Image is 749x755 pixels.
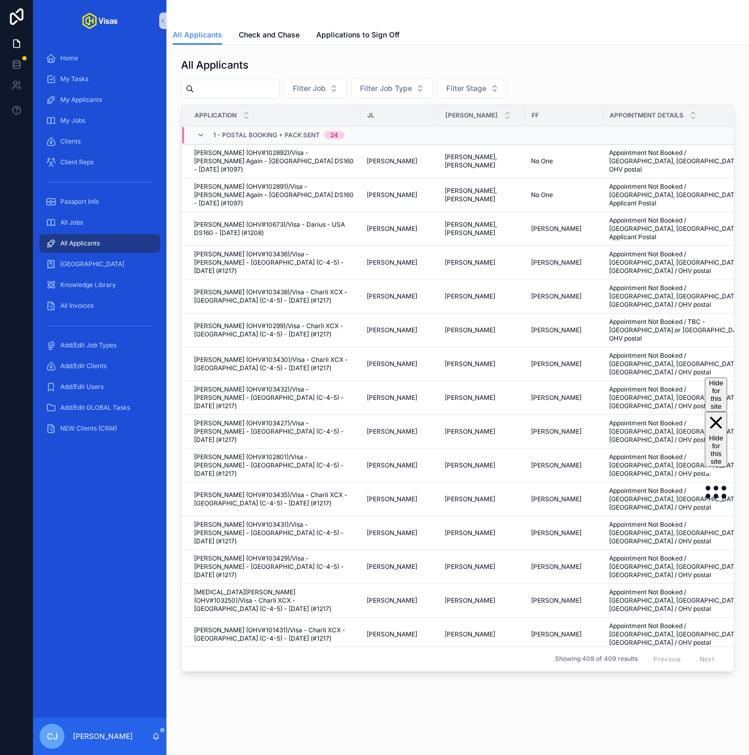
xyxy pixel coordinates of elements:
span: Client Reps [60,158,94,166]
span: NEW Clients (CRM) [60,424,117,433]
span: [PERSON_NAME] [445,563,495,571]
a: [PERSON_NAME] [367,596,432,605]
a: [PERSON_NAME] [367,495,432,503]
span: Filter Job [293,83,326,94]
span: All Applicants [60,239,100,248]
span: Showing 409 of 409 results [555,655,638,663]
a: My Tasks [40,70,160,88]
a: Home [40,49,160,68]
span: [PERSON_NAME] [367,225,417,233]
a: [PERSON_NAME] [531,461,597,470]
span: [PERSON_NAME], [PERSON_NAME] [445,187,519,203]
a: [PERSON_NAME] [445,630,519,639]
a: [PERSON_NAME] [367,225,432,233]
a: All Applicants [173,25,222,45]
a: [PERSON_NAME] [367,427,432,436]
span: [PERSON_NAME] [367,529,417,537]
span: [PERSON_NAME] (OHV#10673)/Visa - Darius - USA DS160 - [DATE] (#1208) [194,220,354,237]
a: [PERSON_NAME] [531,394,597,402]
a: [PERSON_NAME] [531,360,597,368]
a: [PERSON_NAME] [531,529,597,537]
a: My Jobs [40,111,160,130]
a: [PERSON_NAME] [531,495,597,503]
a: No One [531,191,597,199]
a: [PERSON_NAME] [367,529,432,537]
span: [PERSON_NAME] [445,427,495,436]
span: Appointment Details [610,111,683,120]
a: [PERSON_NAME] [445,258,519,267]
span: [PERSON_NAME] [531,292,582,301]
span: [PERSON_NAME] [367,427,417,436]
span: [PERSON_NAME] [531,360,582,368]
a: [PERSON_NAME] [531,596,597,605]
a: NEW Clients (CRM) [40,419,160,438]
a: [PERSON_NAME] [367,630,432,639]
span: [PERSON_NAME] [531,326,582,334]
a: [PERSON_NAME] [445,427,519,436]
a: [PERSON_NAME] [445,326,519,334]
span: [PERSON_NAME] [445,258,495,267]
span: Add/Edit Users [60,383,104,391]
a: Check and Chase [239,25,300,46]
a: Add/Edit Clients [40,357,160,375]
span: [PERSON_NAME] [367,326,417,334]
a: [MEDICAL_DATA][PERSON_NAME] (OHV#103250)/Visa - Charli XCX - [GEOGRAPHIC_DATA] (C-4-5) - [DATE] (... [194,588,354,613]
a: [PERSON_NAME] [367,191,432,199]
a: [PERSON_NAME] [531,563,597,571]
span: No One [531,157,553,165]
a: [PERSON_NAME] [445,360,519,368]
span: [PERSON_NAME] [445,360,495,368]
a: Client Reps [40,153,160,172]
button: Select Button [351,79,433,98]
span: FF [532,111,539,120]
a: [PERSON_NAME] (OHV#10299)/Visa - Charli XCX - [GEOGRAPHIC_DATA] (C-4-5) - [DATE] (#1217) [194,322,354,339]
a: [PERSON_NAME], [PERSON_NAME] [445,220,519,237]
span: [PERSON_NAME] (OHV#103432)/Visa - [PERSON_NAME] - [GEOGRAPHIC_DATA] (C-4-5) - [DATE] (#1217) [194,385,354,410]
span: Clients [60,137,81,146]
span: Filter Job Type [360,83,412,94]
a: [PERSON_NAME], [PERSON_NAME] [445,153,519,170]
span: My Jobs [60,116,85,125]
a: [PERSON_NAME] (OHV#103429)/Visa - [PERSON_NAME] - [GEOGRAPHIC_DATA] (C-4-5) - [DATE] (#1217) [194,554,354,579]
span: [PERSON_NAME] [367,461,417,470]
a: [PERSON_NAME] [531,326,597,334]
span: [PERSON_NAME] [445,326,495,334]
span: [PERSON_NAME] [367,157,417,165]
span: Passport Info [60,198,99,206]
a: [PERSON_NAME] (OHV#103430)/Visa - Charli XCX - [GEOGRAPHIC_DATA] (C-4-5) - [DATE] (#1217) [194,356,354,372]
a: [PERSON_NAME] (OHV#102801)/Visa - [PERSON_NAME] - [GEOGRAPHIC_DATA] (C-4-5) - [DATE] (#1217) [194,453,354,478]
span: [PERSON_NAME] [445,292,495,301]
button: Select Button [284,79,347,98]
span: All Jobs [60,218,83,227]
span: [PERSON_NAME] [445,495,495,503]
span: [PERSON_NAME] [367,292,417,301]
a: [PERSON_NAME] [445,529,519,537]
a: [PERSON_NAME] (OHV#103435)/Visa - Charli XCX - [GEOGRAPHIC_DATA] (C-4-5) - [DATE] (#1217) [194,491,354,507]
a: [PERSON_NAME] [367,258,432,267]
span: [PERSON_NAME] [367,191,417,199]
a: [PERSON_NAME] (OHV#103438)/Visa - Charli XCX - [GEOGRAPHIC_DATA] (C-4-5) - [DATE] (#1217) [194,288,354,305]
span: [PERSON_NAME] [367,394,417,402]
span: All Invoices [60,302,94,310]
a: Knowledge Library [40,276,160,294]
a: [PERSON_NAME] [367,461,432,470]
span: No One [531,191,553,199]
a: Add/Edit Job Types [40,336,160,355]
a: [PERSON_NAME] (OHV#101431)/Visa - Charli XCX - [GEOGRAPHIC_DATA] (C-4-5) - [DATE] (#1217) [194,626,354,643]
a: [PERSON_NAME] [445,292,519,301]
a: [PERSON_NAME] (OHV#102891)/Visa - [PERSON_NAME] Again - [GEOGRAPHIC_DATA] DS160 - [DATE] (#1097) [194,183,354,207]
a: [PERSON_NAME] [367,292,432,301]
span: JL [367,111,374,120]
a: All Jobs [40,213,160,232]
span: Knowledge Library [60,281,116,289]
a: Passport Info [40,192,160,211]
a: [PERSON_NAME] (OHV#103427)/Visa - [PERSON_NAME] - [GEOGRAPHIC_DATA] (C-4-5) - [DATE] (#1217) [194,419,354,444]
span: [PERSON_NAME] [367,563,417,571]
